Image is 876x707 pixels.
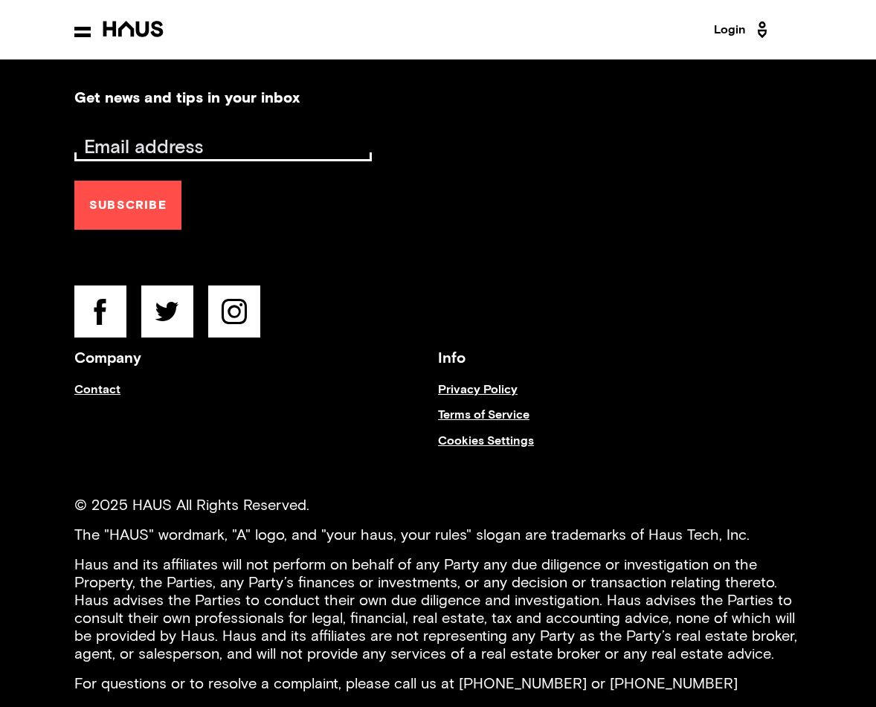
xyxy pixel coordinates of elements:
[141,285,193,346] a: twitter
[74,91,300,106] h2: Get news and tips in your inbox
[74,285,126,346] a: facebook
[438,346,802,372] h3: Info
[438,408,802,433] a: Terms of Service
[208,285,260,346] a: instagram
[74,383,438,408] a: Contact
[714,18,772,42] a: Login
[438,434,802,459] a: Cookies Settings
[74,526,802,544] p: The "HAUS" wordmark, "A" logo, and "your haus, your rules" slogan are trademarks of Haus Tech, Inc.
[74,346,438,372] h3: Company
[74,497,802,514] p: © 2025 HAUS All Rights Reserved.
[74,675,802,693] p: For questions or to resolve a complaint, please call us at [PHONE_NUMBER] or [PHONE_NUMBER]
[74,556,802,663] p: Haus and its affiliates will not perform on behalf of any Party any due diligence or investigatio...
[78,138,372,158] input: Email address
[74,181,181,230] button: Subscribe
[438,383,802,408] a: Privacy Policy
